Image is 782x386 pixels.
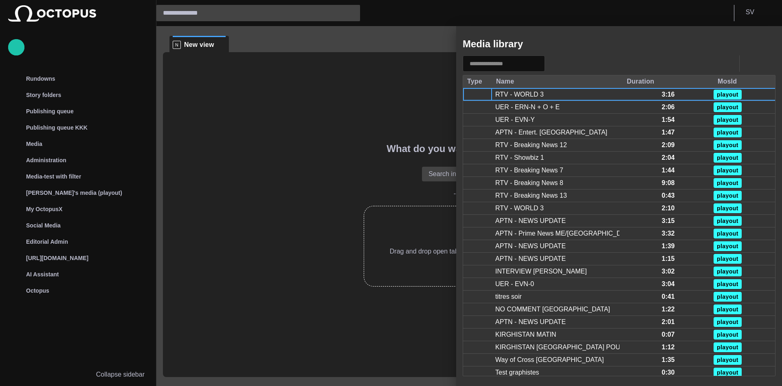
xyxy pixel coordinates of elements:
div: 2:06 [661,103,674,112]
div: 2:10 [661,204,674,213]
div: RTV - WORLD 3 [495,90,544,99]
span: playout [717,307,738,312]
div: Resize sidebar [453,206,466,229]
div: APTN - NEWS UPDATE [495,216,566,225]
span: playout [717,142,738,148]
span: playout [717,205,738,211]
div: 1:12 [661,343,674,352]
span: playout [717,155,738,161]
div: 9:08 [661,179,674,187]
div: 0:30 [661,368,674,377]
div: 3:02 [661,267,674,276]
span: playout [717,218,738,224]
div: 1:35 [661,355,674,364]
span: playout [717,243,738,249]
div: INTERVIEW NAIM KASSEM [495,267,587,276]
div: 3:32 [661,229,674,238]
span: playout [717,180,738,186]
div: NO COMMENT LIBAN [495,305,610,314]
span: playout [717,269,738,274]
div: APTN - NEWS UPDATE [495,254,566,263]
div: 3:16 [661,90,674,99]
div: 2:04 [661,153,674,162]
span: playout [717,294,738,300]
div: RTV - Breaking News 7 [495,166,563,175]
div: 0:07 [661,330,674,339]
span: playout [717,344,738,350]
span: playout [717,370,738,375]
span: playout [717,256,738,262]
div: 0:43 [661,191,674,200]
div: 0:41 [661,292,674,301]
span: playout [717,357,738,363]
div: 1:47 [661,128,674,137]
div: 1:44 [661,166,674,175]
div: APTN - NEWS UPDATE [495,242,566,251]
h2: Media library [463,38,523,50]
div: APTN - Prime News ME/EUROPE [495,229,619,238]
div: RTV - Breaking News 8 [495,179,563,187]
div: RTV - Breaking News 12 [495,141,567,150]
div: UER - ERN-N + O + E [495,103,560,112]
div: APTN - Entert. EUROPE [495,128,607,137]
span: playout [717,104,738,110]
div: 1:39 [661,242,674,251]
div: Duration [627,77,654,86]
div: 3:04 [661,280,674,289]
div: 1:22 [661,305,674,314]
span: playout [717,92,738,97]
div: KIRGHISTAN MATIN [495,330,556,339]
div: KIRGHISTAN RUSSIA POUTINE [495,343,619,352]
span: playout [717,319,738,325]
div: titres soir [495,292,522,301]
span: playout [717,281,738,287]
div: 3:15 [661,216,674,225]
div: APTN - NEWS UPDATE [495,318,566,326]
div: Test graphistes [495,368,539,377]
div: 2:01 [661,318,674,326]
span: playout [717,231,738,236]
div: RTV - WORLD 3 [495,204,544,213]
div: 1:54 [661,115,674,124]
div: Way of Cross Jerusalem [495,355,604,364]
div: MosId [718,77,737,86]
div: Type [467,77,482,86]
div: 1:15 [661,254,674,263]
div: RTV - Breaking News 13 [495,191,567,200]
div: UER - EVN-0 [495,280,534,289]
div: RTV - Showbiz 1 [495,153,544,162]
span: playout [717,193,738,199]
div: Name [496,77,514,86]
div: UER - EVN-Y [495,115,535,124]
span: playout [717,332,738,337]
span: playout [717,168,738,173]
span: playout [717,130,738,135]
div: 2:09 [661,141,674,150]
span: playout [717,117,738,123]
